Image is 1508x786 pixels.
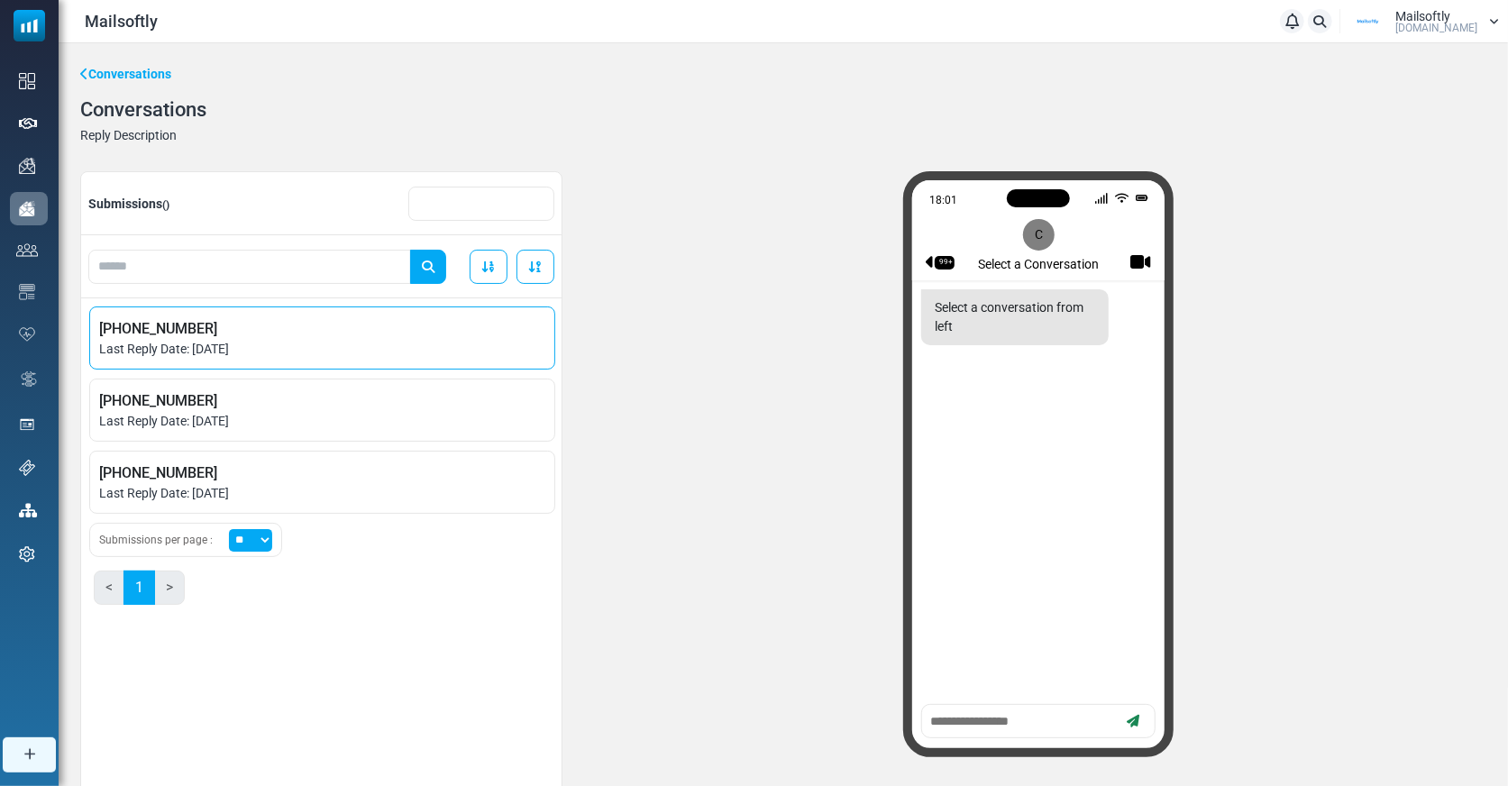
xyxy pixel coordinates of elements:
[80,128,177,142] span: translation missing: en.translations.reply_description
[99,340,545,359] span: Last Reply Date: [DATE]
[80,65,171,84] a: Conversations
[19,369,39,389] img: workflow.svg
[1346,8,1499,35] a: User Logo Mailsoftly [DOMAIN_NAME]
[99,462,545,484] span: [PHONE_NUMBER]
[99,484,545,503] span: Last Reply Date: [DATE]
[929,192,1087,204] div: 18:01
[99,532,213,548] span: Submissions per page :
[89,566,187,609] nav: Page
[1346,8,1391,35] img: User Logo
[19,416,35,433] img: landing_pages.svg
[88,196,169,211] span: Submissions
[99,412,545,431] span: Last Reply Date: [DATE]
[162,198,169,211] span: ()
[99,318,545,340] span: [PHONE_NUMBER]
[19,158,35,174] img: campaigns-icon.png
[19,327,35,342] img: domain-health-icon.svg
[80,98,206,121] div: Conversations
[19,73,35,89] img: dashboard-icon.svg
[19,284,35,300] img: email-templates-icon.svg
[921,289,1109,345] div: Select a conversation from left
[19,460,35,476] img: support-icon.svg
[1395,10,1450,23] span: Mailsoftly
[19,546,35,562] img: settings-icon.svg
[19,201,35,216] img: campaigns-icon-active.png
[14,10,45,41] img: mailsoftly_icon_blue_white.svg
[99,390,545,412] span: [PHONE_NUMBER]
[85,9,158,33] span: Mailsoftly
[123,571,155,605] a: 1
[1395,23,1477,33] span: [DOMAIN_NAME]
[16,243,38,256] img: contacts-icon.svg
